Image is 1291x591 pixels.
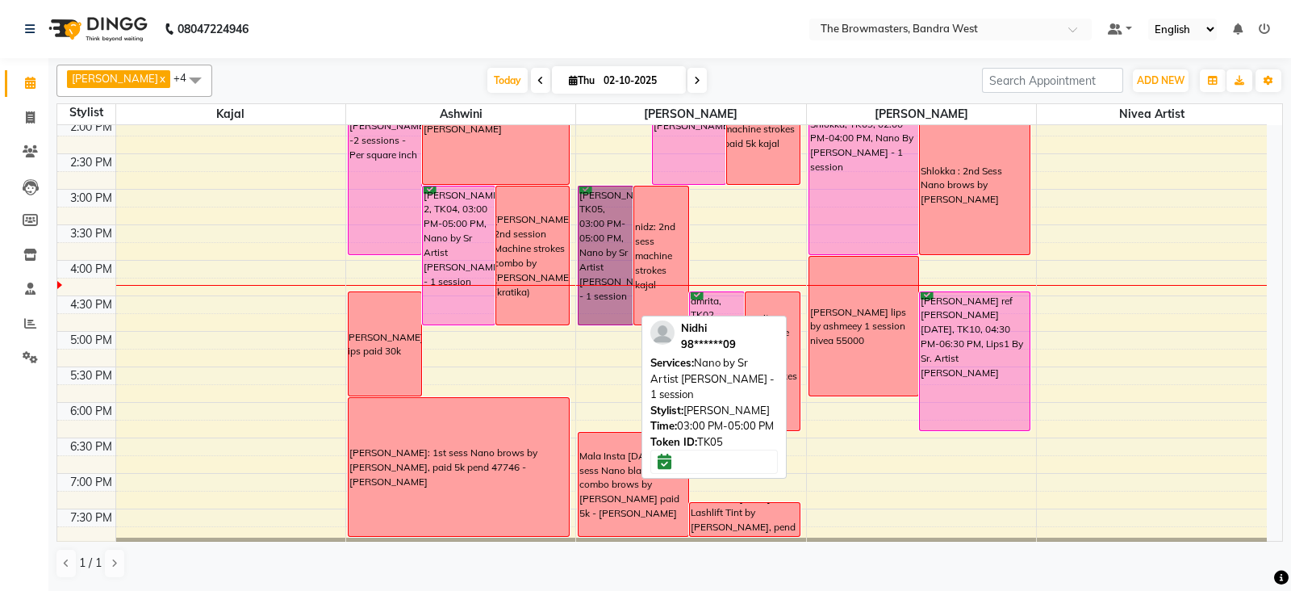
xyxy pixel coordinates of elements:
img: profile [650,321,675,345]
span: 1 / 1 [79,555,102,572]
div: 03:00 PM-05:00 PM [650,418,778,434]
div: Lily Insta [DATE], TK01, 01:00 PM-04:00 PM, Scalp by [PERSON_NAME] -2 sessions - Per square inch [349,45,421,254]
span: [PERSON_NAME] [72,72,158,85]
div: Mala Insta [DATE]: 1st sess Nano blading combo brows by [PERSON_NAME] paid 5k - [PERSON_NAME] [579,449,687,521]
div: 2:30 PM [67,154,115,171]
span: Nidhi [681,321,707,334]
div: [PERSON_NAME] lips paid 30k [345,330,424,359]
input: 2025-10-02 [599,69,679,93]
span: Today [487,68,528,93]
div: 3:30 PM [67,225,115,242]
div: [PERSON_NAME]: 1st sess Nano brows by [PERSON_NAME], paid 5k pend 47746 - [PERSON_NAME] [349,446,568,489]
div: [PERSON_NAME] lips by ashmeey 1 session nivea 55000 [810,305,918,349]
span: Services: [650,356,694,369]
div: 7:30 PM [67,509,115,526]
div: [PERSON_NAME] [650,403,778,419]
div: 2:00 PM [67,119,115,136]
div: 4:00 PM [67,261,115,278]
a: x [158,72,165,85]
span: Token ID: [650,435,697,448]
div: amrita, TK02, 04:30 PM-06:30 PM, Nano by Sr. Artist [PERSON_NAME] [690,292,744,430]
span: ADD NEW [1137,74,1184,86]
span: [PERSON_NAME] [576,104,805,124]
button: ADD NEW [1133,69,1189,92]
div: Shlokka : 2nd Sess Nano brows by [PERSON_NAME] [921,164,1029,207]
span: Time: [650,419,677,432]
div: 6:30 PM [67,438,115,455]
div: 4:30 PM [67,296,115,313]
div: 7:00 PM [67,474,115,491]
span: Nivea Artist [1037,104,1267,124]
div: Mala Insta [DATE]: Lashlift Tint by [PERSON_NAME], pend 7k - [PERSON_NAME] [691,491,799,548]
span: +4 [173,71,198,84]
div: nidz: 2nd sess machine strokes kajal [635,220,687,291]
span: Stylist: [650,404,683,417]
div: amrita mom: one sess machine hair strokes paid 2k kajal [746,311,799,412]
input: Search Appointment [982,68,1123,93]
div: Stylist [57,104,115,121]
div: 6:00 PM [67,403,115,420]
span: Thu [565,74,599,86]
div: [PERSON_NAME] ref [PERSON_NAME] [DATE], TK10, 04:30 PM-06:30 PM, Lips1 By Sr. Artist [PERSON_NAME] [920,292,1030,430]
span: Nano by Sr Artist [PERSON_NAME] - 1 session [650,356,775,400]
img: logo [41,6,152,52]
b: 08047224946 [178,6,249,52]
div: Shlokka, TK09, 02:00 PM-04:00 PM, Nano By [PERSON_NAME] - 1 session [809,115,919,254]
div: 3:00 PM [67,190,115,207]
div: 5:30 PM [67,367,115,384]
span: Kajal [116,104,345,124]
div: [PERSON_NAME] 2nd session Machine strokes combo by [PERSON_NAME](kratika) [494,212,572,299]
div: [PERSON_NAME] 2, TK04, 03:00 PM-05:00 PM, Nano by Sr Artist [PERSON_NAME] - 1 session [423,187,495,325]
span: [PERSON_NAME] [807,104,1036,124]
div: 5:00 PM [67,332,115,349]
span: Ashwini [346,104,575,124]
div: TK05 [650,434,778,451]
